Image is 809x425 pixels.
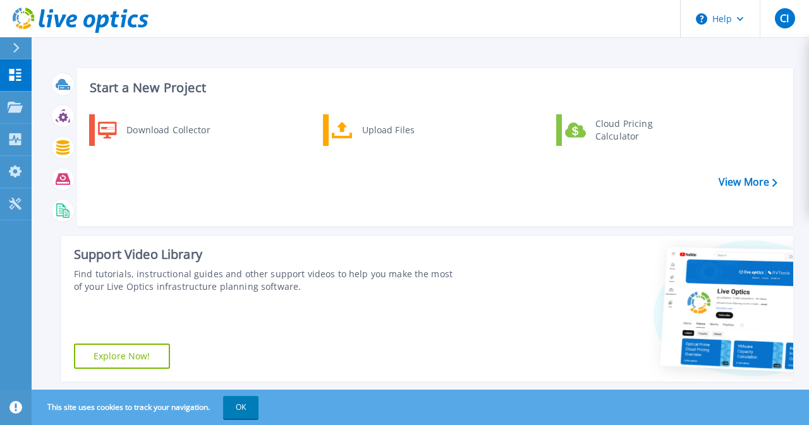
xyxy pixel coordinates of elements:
[556,114,686,146] a: Cloud Pricing Calculator
[90,81,777,95] h3: Start a New Project
[356,117,449,143] div: Upload Files
[589,117,683,143] div: Cloud Pricing Calculator
[74,344,170,369] a: Explore Now!
[323,114,453,146] a: Upload Files
[719,176,777,188] a: View More
[74,268,454,293] div: Find tutorials, instructional guides and other support videos to help you make the most of your L...
[74,246,454,263] div: Support Video Library
[780,13,789,23] span: CI
[35,396,259,419] span: This site uses cookies to track your navigation.
[89,114,219,146] a: Download Collector
[120,117,216,143] div: Download Collector
[223,396,259,419] button: OK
